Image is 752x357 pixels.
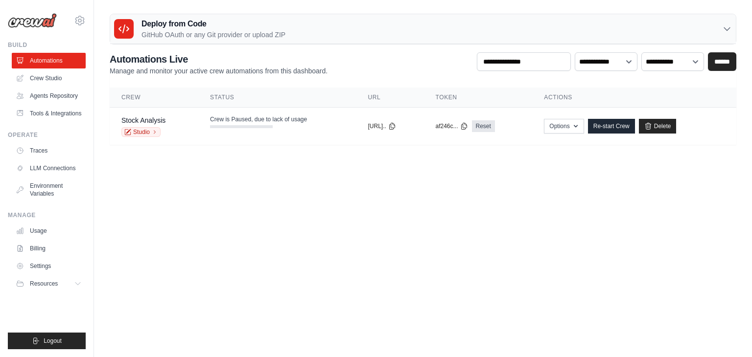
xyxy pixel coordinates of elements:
p: GitHub OAuth or any Git provider or upload ZIP [141,30,285,40]
a: Studio [121,127,161,137]
th: Status [198,88,356,108]
span: Crew is Paused, due to lack of usage [210,115,307,123]
th: Actions [532,88,736,108]
p: Manage and monitor your active crew automations from this dashboard. [110,66,328,76]
button: Logout [8,333,86,349]
a: Re-start Crew [588,119,635,134]
a: Stock Analysis [121,116,165,124]
h3: Deploy from Code [141,18,285,30]
a: Environment Variables [12,178,86,201]
th: Token [423,88,532,108]
a: Delete [639,119,677,134]
a: LLM Connections [12,160,86,176]
img: Logo [8,13,57,28]
a: Tools & Integrations [12,106,86,121]
span: Resources [30,280,58,288]
a: Traces [12,143,86,158]
a: Reset [472,120,495,132]
a: Agents Repository [12,88,86,104]
button: af246c... [435,122,468,130]
h2: Automations Live [110,52,328,66]
div: Manage [8,211,86,219]
button: Options [544,119,584,134]
a: Crew Studio [12,70,86,86]
a: Usage [12,223,86,239]
a: Automations [12,53,86,68]
button: Resources [12,276,86,291]
div: Build [8,41,86,49]
a: Settings [12,258,86,274]
th: URL [356,88,424,108]
th: Crew [110,88,198,108]
a: Billing [12,241,86,256]
span: Logout [44,337,62,345]
div: Operate [8,131,86,139]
